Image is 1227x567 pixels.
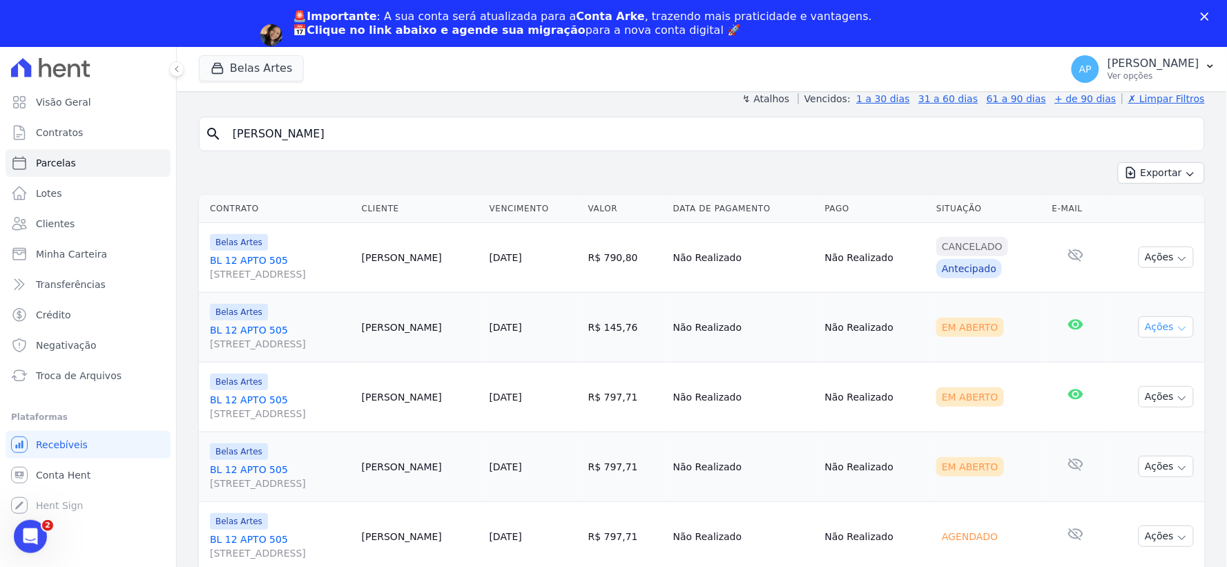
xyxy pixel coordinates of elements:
div: Cancelado [936,237,1008,256]
a: + de 90 dias [1055,93,1117,104]
label: ↯ Atalhos [742,93,789,104]
span: Transferências [36,278,106,291]
span: [STREET_ADDRESS] [210,477,351,490]
p: Ver opções [1108,70,1199,81]
span: AP [1079,64,1092,74]
input: Buscar por nome do lote ou do cliente [224,120,1199,148]
span: Negativação [36,338,97,352]
span: [STREET_ADDRESS] [210,546,351,560]
span: Belas Artes [210,443,268,460]
b: 🚨Importante [293,10,377,23]
i: search [205,126,222,142]
div: Antecipado [936,259,1002,278]
a: Minha Carteira [6,240,171,268]
a: BL 12 APTO 505[STREET_ADDRESS] [210,393,351,421]
a: [DATE] [490,531,522,542]
th: Valor [583,195,668,223]
a: [DATE] [490,252,522,263]
a: ✗ Limpar Filtros [1122,93,1205,104]
th: Data de Pagamento [668,195,820,223]
p: [PERSON_NAME] [1108,57,1199,70]
a: Transferências [6,271,171,298]
a: 31 a 60 dias [918,93,978,104]
a: Parcelas [6,149,171,177]
a: Visão Geral [6,88,171,116]
button: Exportar [1118,162,1205,184]
th: Pago [820,195,931,223]
td: Não Realizado [668,222,820,292]
span: Contratos [36,126,83,140]
span: Belas Artes [210,513,268,530]
td: Não Realizado [820,222,931,292]
td: Não Realizado [668,292,820,362]
button: AP [PERSON_NAME] Ver opções [1061,50,1227,88]
a: [DATE] [490,322,522,333]
a: 1 a 30 dias [857,93,910,104]
td: R$ 145,76 [583,292,668,362]
a: Conta Hent [6,461,171,489]
td: Não Realizado [820,432,931,501]
th: Contrato [199,195,356,223]
a: [DATE] [490,392,522,403]
div: : A sua conta será atualizada para a , trazendo mais praticidade e vantagens. 📅 para a nova conta... [293,10,873,37]
button: Ações [1139,316,1194,338]
span: [STREET_ADDRESS] [210,267,351,281]
a: 61 a 90 dias [987,93,1046,104]
div: Agendado [936,527,1003,546]
button: Ações [1139,456,1194,477]
a: BL 12 APTO 505[STREET_ADDRESS] [210,253,351,281]
span: [STREET_ADDRESS] [210,407,351,421]
div: Em Aberto [936,457,1004,477]
b: Conta Arke [577,10,645,23]
td: Não Realizado [668,362,820,432]
span: Minha Carteira [36,247,107,261]
span: Crédito [36,308,71,322]
th: Vencimento [484,195,583,223]
span: 2 [42,520,53,531]
a: [DATE] [490,461,522,472]
span: Conta Hent [36,468,90,482]
span: Parcelas [36,156,76,170]
a: Crédito [6,301,171,329]
td: Não Realizado [820,292,931,362]
a: Negativação [6,331,171,359]
a: Recebíveis [6,431,171,459]
a: Contratos [6,119,171,146]
label: Vencidos: [798,93,851,104]
span: Recebíveis [36,438,88,452]
span: Troca de Arquivos [36,369,122,383]
a: Troca de Arquivos [6,362,171,390]
button: Ações [1139,526,1194,547]
div: Fechar [1201,12,1215,21]
button: Ações [1139,247,1194,268]
th: Situação [931,195,1047,223]
td: R$ 790,80 [583,222,668,292]
iframe: Intercom live chat [14,520,47,553]
span: Clientes [36,217,75,231]
span: Lotes [36,186,62,200]
span: Visão Geral [36,95,91,109]
a: BL 12 APTO 505[STREET_ADDRESS] [210,463,351,490]
a: Lotes [6,180,171,207]
td: [PERSON_NAME] [356,432,484,501]
td: Não Realizado [668,432,820,501]
td: Não Realizado [820,362,931,432]
td: R$ 797,71 [583,362,668,432]
div: Plataformas [11,409,165,425]
td: [PERSON_NAME] [356,362,484,432]
span: Belas Artes [210,304,268,320]
th: Cliente [356,195,484,223]
span: [STREET_ADDRESS] [210,337,351,351]
span: Belas Artes [210,234,268,251]
th: E-mail [1047,195,1105,223]
div: Em Aberto [936,387,1004,407]
td: R$ 797,71 [583,432,668,501]
a: Agendar migração [293,46,407,61]
button: Belas Artes [199,55,304,81]
img: Profile image for Adriane [260,24,282,46]
b: Clique no link abaixo e agende sua migração [307,23,586,37]
button: Ações [1139,386,1194,407]
a: BL 12 APTO 505[STREET_ADDRESS] [210,323,351,351]
div: Em Aberto [936,318,1004,337]
span: Belas Artes [210,374,268,390]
